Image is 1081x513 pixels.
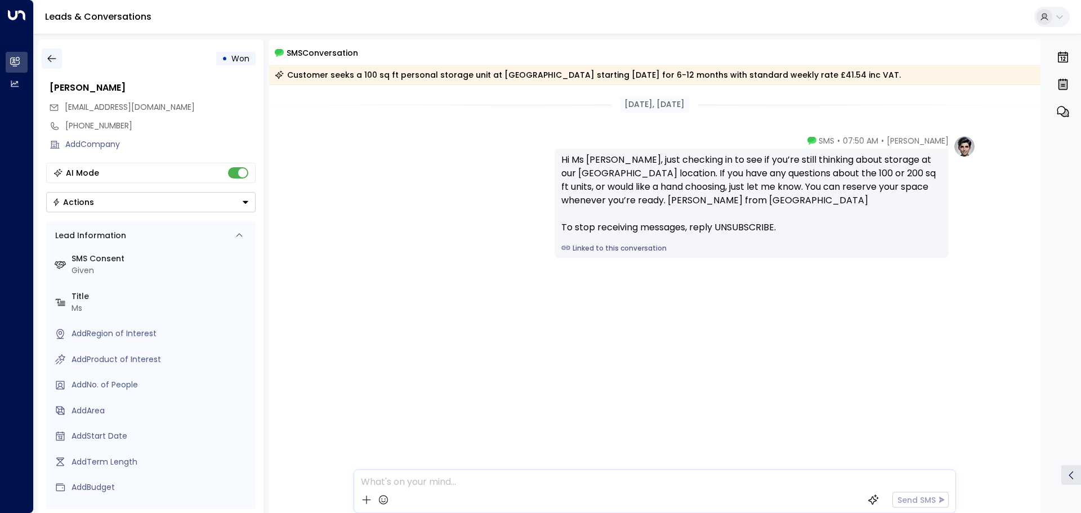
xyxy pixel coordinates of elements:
[837,135,840,146] span: •
[72,302,251,314] div: Ms
[231,53,249,64] span: Won
[65,120,256,132] div: [PHONE_NUMBER]
[65,101,195,113] span: aeariffin@gmail.com
[72,456,251,468] div: AddTerm Length
[72,481,251,493] div: AddBudget
[953,135,976,158] img: profile-logo.png
[46,192,256,212] button: Actions
[72,430,251,442] div: AddStart Date
[819,135,834,146] span: SMS
[287,46,358,59] span: SMS Conversation
[222,48,227,69] div: •
[72,291,251,302] label: Title
[51,230,126,242] div: Lead Information
[72,379,251,391] div: AddNo. of People
[620,96,689,113] div: [DATE], [DATE]
[843,135,878,146] span: 07:50 AM
[46,192,256,212] div: Button group with a nested menu
[72,253,251,265] label: SMS Consent
[50,81,256,95] div: [PERSON_NAME]
[275,69,901,81] div: Customer seeks a 100 sq ft personal storage unit at [GEOGRAPHIC_DATA] starting [DATE] for 6-12 mo...
[66,167,99,179] div: AI Mode
[887,135,949,146] span: [PERSON_NAME]
[72,354,251,365] div: AddProduct of Interest
[561,243,942,253] a: Linked to this conversation
[561,153,942,234] div: Hi Ms [PERSON_NAME], just checking in to see if you’re still thinking about storage at our [GEOGR...
[72,265,251,276] div: Given
[72,328,251,340] div: AddRegion of Interest
[65,101,195,113] span: [EMAIL_ADDRESS][DOMAIN_NAME]
[45,10,151,23] a: Leads & Conversations
[881,135,884,146] span: •
[52,197,94,207] div: Actions
[72,405,251,417] div: AddArea
[65,139,256,150] div: AddCompany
